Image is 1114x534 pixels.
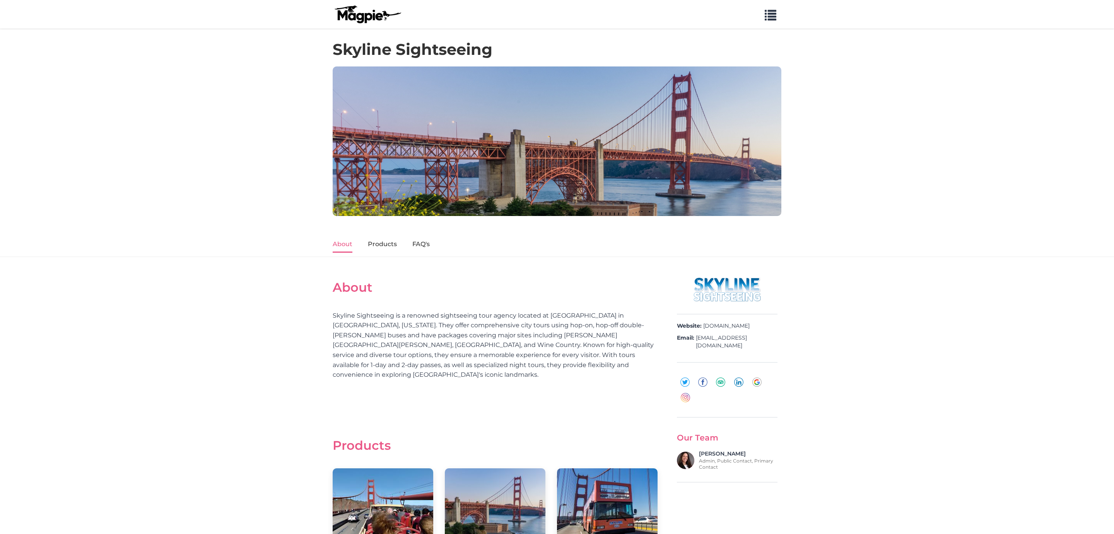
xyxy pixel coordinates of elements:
img: facebook-round-01-50ddc191f871d4ecdbe8252d2011563a.svg [698,378,707,387]
a: FAQ's [412,236,430,253]
h2: About [333,280,658,295]
img: Jessica Rebstock [677,452,694,469]
a: [DOMAIN_NAME] [703,322,750,330]
h2: Products [333,438,658,453]
img: tripadvisor-round-01-385d03172616b1a1306be21ef117dde3.svg [716,378,725,387]
h1: Skyline Sightseeing [333,40,492,59]
img: Skyline Sightseeing logo [689,276,766,302]
a: [EMAIL_ADDRESS][DOMAIN_NAME] [696,334,777,349]
img: logo-ab69f6fb50320c5b225c76a69d11143b.png [333,5,402,24]
div: Skyline Sightseeing is a renowned sightseeing tour agency located at [GEOGRAPHIC_DATA] in [GEOGRA... [333,311,658,400]
img: instagram-round-01-d873700d03cfe9216e9fb2676c2aa726.svg [681,393,690,402]
h4: [PERSON_NAME] [699,451,777,457]
a: Products [368,236,397,253]
strong: Website: [677,322,702,330]
img: twitter-round-01-cd1e625a8cae957d25deef6d92bf4839.svg [680,378,690,387]
img: google-round-01-4c7ae292eccd65b64cc32667544fd5c1.svg [752,378,762,387]
h3: Our Team [677,433,777,443]
a: About [333,236,352,253]
img: Skyline Sightseeing banner [333,66,781,216]
img: linkedin-round-01-4bc9326eb20f8e88ec4be7e8773b84b7.svg [734,378,743,387]
p: Admin, Public Contact, Primary Contact [699,458,777,470]
strong: Email: [677,334,694,342]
